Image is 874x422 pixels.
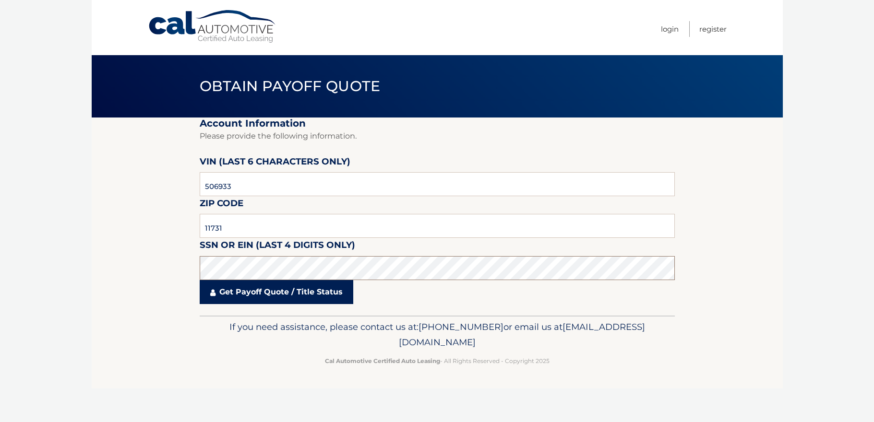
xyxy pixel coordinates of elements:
span: Obtain Payoff Quote [200,77,381,95]
p: - All Rights Reserved - Copyright 2025 [206,356,669,366]
a: Register [699,21,727,37]
p: Please provide the following information. [200,129,675,143]
a: Cal Automotive [148,10,277,44]
a: Get Payoff Quote / Title Status [200,280,353,304]
label: SSN or EIN (last 4 digits only) [200,238,355,256]
strong: Cal Automotive Certified Auto Leasing [325,357,440,364]
p: If you need assistance, please contact us at: or email us at [206,319,669,350]
a: Login [661,21,679,37]
label: Zip Code [200,196,243,214]
span: [PHONE_NUMBER] [419,321,503,332]
h2: Account Information [200,117,675,129]
label: VIN (last 6 characters only) [200,154,350,172]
